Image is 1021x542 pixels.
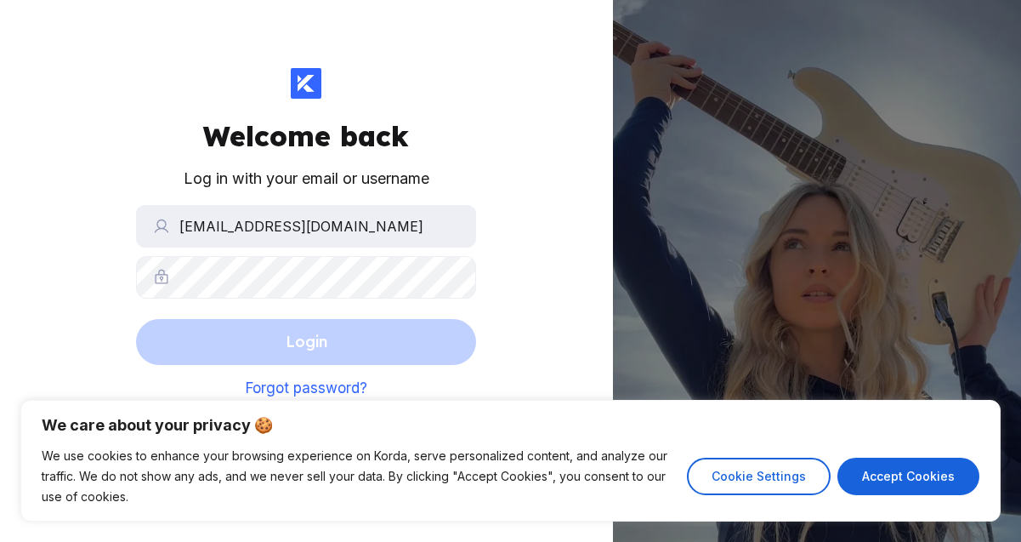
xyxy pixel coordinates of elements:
[203,119,409,153] div: Welcome back
[687,458,831,495] button: Cookie Settings
[837,458,979,495] button: Accept Cookies
[42,446,674,507] p: We use cookies to enhance your browsing experience on Korda, serve personalized content, and anal...
[184,167,429,191] div: Log in with your email or username
[42,415,979,436] p: We care about your privacy 🍪
[136,205,476,248] input: Email or username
